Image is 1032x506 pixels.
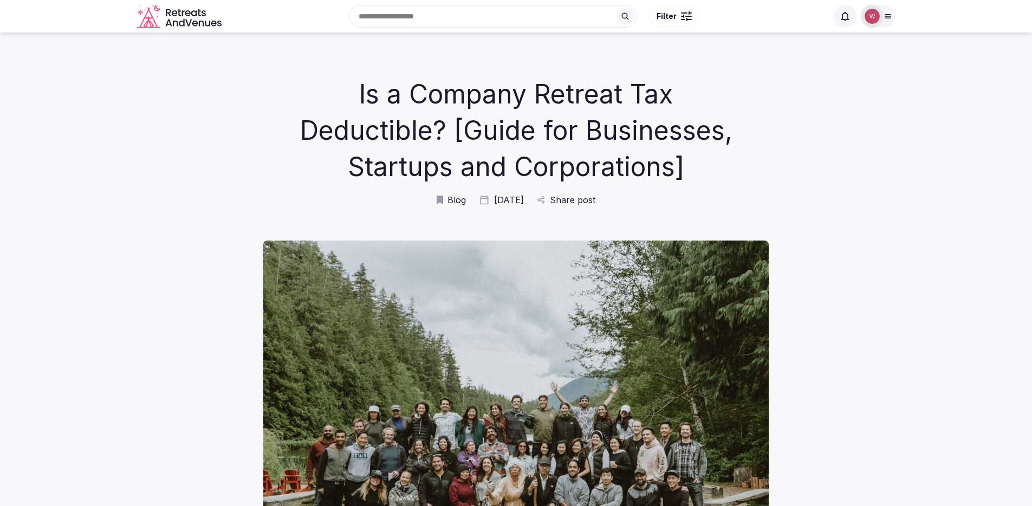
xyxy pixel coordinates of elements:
img: William Chin [865,9,880,24]
a: Blog [437,194,466,206]
a: Visit the homepage [137,4,224,29]
span: Filter [657,11,677,22]
span: Blog [447,194,466,206]
span: Share post [550,194,595,206]
h1: Is a Company Retreat Tax Deductible? [Guide for Businesses, Startups and Corporations] [295,76,737,185]
svg: Retreats and Venues company logo [137,4,224,29]
button: Filter [650,6,699,27]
